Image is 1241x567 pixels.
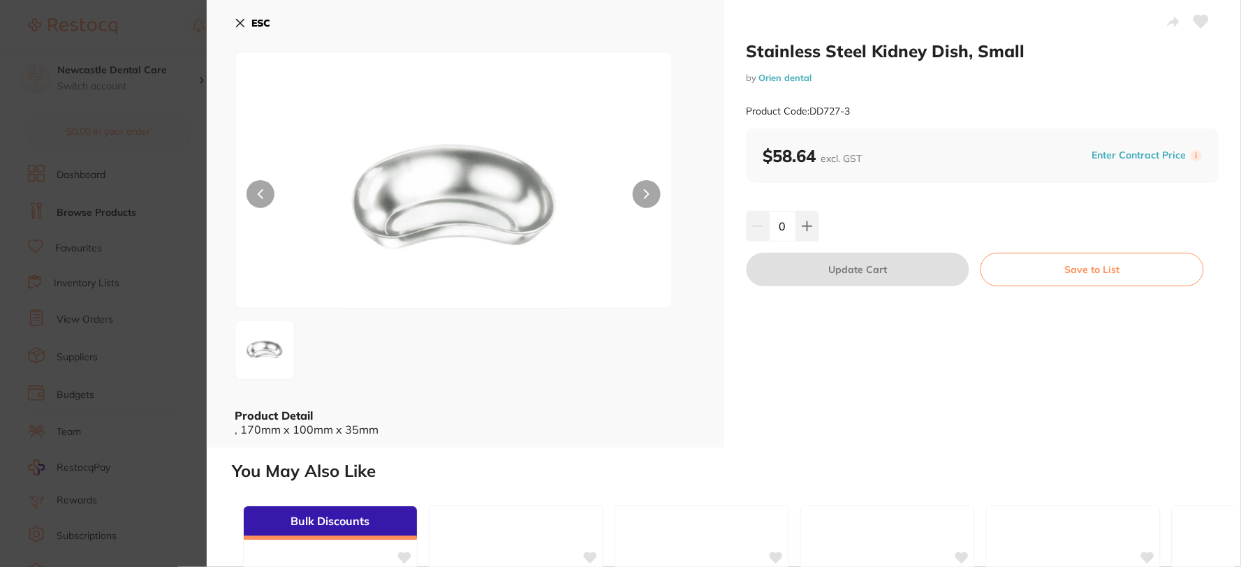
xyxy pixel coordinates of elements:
button: Update Cart [747,253,970,286]
h2: Stainless Steel Kidney Dish, Small [747,40,1219,61]
b: $58.64 [763,145,862,166]
small: Product Code: DD727-3 [747,105,851,117]
button: Enter Contract Price [1088,149,1191,162]
span: excl. GST [821,152,862,165]
h2: You May Also Like [232,462,1235,481]
label: i [1191,150,1202,161]
b: ESC [251,17,270,29]
img: LTM2NTkw [240,325,290,375]
a: Orien dental [759,72,812,83]
button: Save to List [981,253,1204,286]
b: Product Detail [235,408,313,422]
div: Bulk Discounts [244,506,417,540]
button: ESC [235,11,270,35]
img: LTM2NTkw [323,87,585,308]
small: by [747,73,1219,83]
div: , 170mm x 100mm x 35mm [235,423,696,436]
